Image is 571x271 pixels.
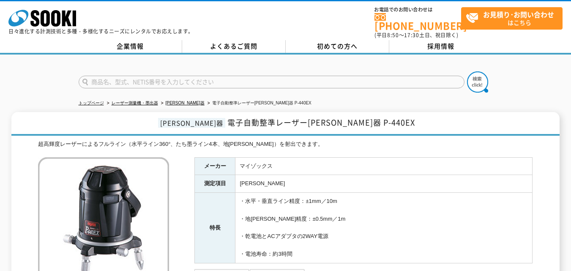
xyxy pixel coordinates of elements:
span: (平日 ～ 土日、祝日除く) [374,31,458,39]
span: [PERSON_NAME]器 [158,118,225,128]
a: 初めての方へ [286,40,389,53]
td: [PERSON_NAME] [235,175,533,193]
a: お見積り･お問い合わせはこちら [461,7,563,30]
p: 日々進化する計測技術と多種・多様化するニーズにレンタルでお応えします。 [8,29,194,34]
td: マイゾックス [235,157,533,175]
li: 電子自動整準レーザー[PERSON_NAME]器 P-440EX [206,99,311,108]
span: はこちら [466,8,562,29]
img: btn_search.png [467,71,488,93]
strong: お見積り･お問い合わせ [483,9,554,19]
span: 17:30 [404,31,419,39]
span: 電子自動整準レーザー[PERSON_NAME]器 P-440EX [227,117,415,128]
td: ・水平・垂直ライン精度：±1mm／10m ・地[PERSON_NAME]精度：±0.5mm／1m ・乾電池とACアダプタの2WAY電源 ・電池寿命：約3時間 [235,193,533,263]
div: 超高輝度レーザーによるフルライン（水平ライン360°、たち墨ライン4本、地[PERSON_NAME]）を射出できます。 [38,140,533,149]
a: 採用情報 [389,40,493,53]
a: よくあるご質問 [182,40,286,53]
a: [PERSON_NAME]器 [166,101,205,105]
input: 商品名、型式、NETIS番号を入力してください [79,76,464,88]
a: レーザー測量機・墨出器 [112,101,158,105]
a: トップページ [79,101,104,105]
a: [PHONE_NUMBER] [374,13,461,30]
th: 特長 [195,193,235,263]
th: メーカー [195,157,235,175]
span: 8:50 [387,31,399,39]
th: 測定項目 [195,175,235,193]
span: お電話でのお問い合わせは [374,7,461,12]
a: 企業情報 [79,40,182,53]
span: 初めての方へ [317,41,358,51]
